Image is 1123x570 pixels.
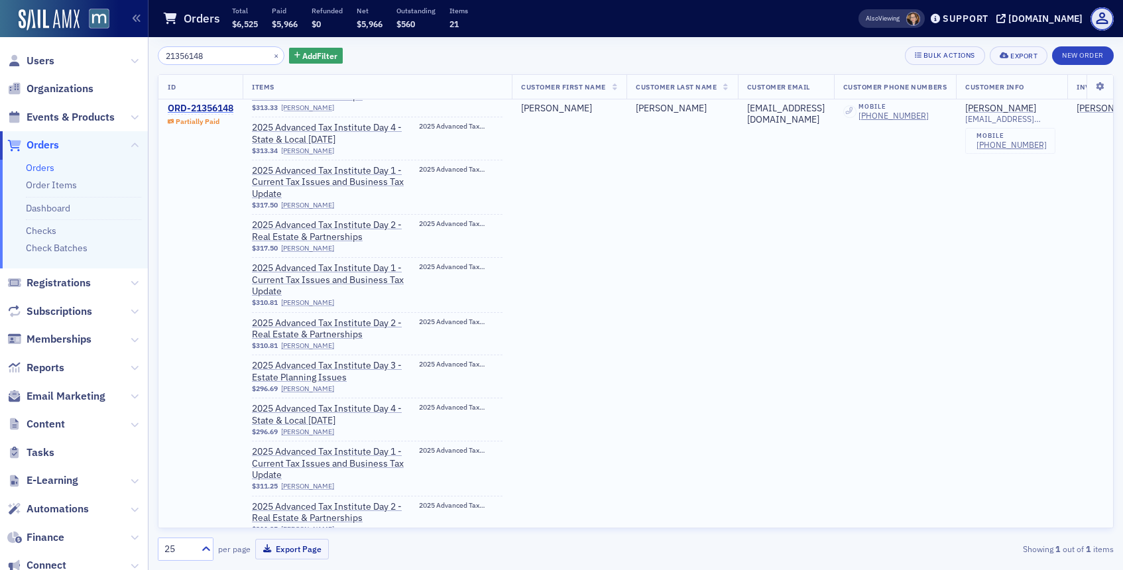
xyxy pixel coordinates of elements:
a: [PERSON_NAME] [281,525,334,534]
span: $6,525 [232,19,258,29]
a: [PERSON_NAME] [281,103,334,112]
a: New Order [1052,48,1114,60]
div: Showing out of items [804,543,1114,555]
span: $5,966 [272,19,298,29]
span: Orders [27,138,59,152]
span: Customer Last Name [636,82,717,91]
input: Search… [158,46,284,65]
a: 2025 Advanced Tax Institute Day 2 - Real Estate & Partnerships [252,317,419,341]
span: Customer First Name [521,82,606,91]
span: $313.33 [252,103,278,112]
a: 2025 Advanced Tax Institute [419,317,502,342]
a: Automations [7,502,89,516]
a: Dashboard [26,202,70,214]
span: Subscriptions [27,304,92,319]
span: 2025 Advanced Tax Institute [419,403,502,412]
span: 2025 Advanced Tax Institute [419,219,502,228]
span: ID [168,82,176,91]
a: 2025 Advanced Tax Institute [419,403,502,427]
div: Also [866,14,878,23]
a: [PERSON_NAME] [281,384,334,393]
a: 2025 Advanced Tax Institute Day 2 - Real Estate & Partnerships [252,219,419,243]
button: Bulk Actions [905,46,985,65]
a: [PERSON_NAME] [965,103,1036,115]
a: SailAMX [19,9,80,30]
a: 2025 Advanced Tax Institute [419,262,502,298]
a: [PERSON_NAME] [281,244,334,253]
a: [PERSON_NAME] [281,146,334,155]
a: Content [7,417,65,431]
span: 2025 Advanced Tax Institute [419,262,502,271]
span: 21 [449,19,459,29]
span: $296.69 [252,427,278,436]
a: [PHONE_NUMBER] [858,111,929,121]
button: × [270,49,282,61]
div: [EMAIL_ADDRESS][DOMAIN_NAME] [747,103,825,126]
a: Events & Products [7,110,115,125]
a: Registrations [7,276,91,290]
a: [PERSON_NAME] [281,298,334,307]
div: mobile [858,103,929,111]
span: Items [252,82,274,91]
span: 2025 Advanced Tax Institute [419,446,502,455]
a: 2025 Advanced Tax Institute Day 4 - State & Local [DATE] [252,403,419,426]
a: [PHONE_NUMBER] [976,140,1047,150]
a: 2025 Advanced Tax Institute [419,446,502,482]
p: Net [357,6,383,15]
a: Check Batches [26,242,88,254]
a: 2025 Advanced Tax Institute [419,122,502,146]
a: 2025 Advanced Tax Institute Day 4 - State & Local [DATE] [252,122,419,145]
span: 2025 Advanced Tax Institute Day 4 - State & Local Tax Day [252,122,419,145]
span: $317.50 [252,244,278,253]
span: $5,966 [357,19,383,29]
span: Add Filter [302,50,337,62]
a: 2025 Advanced Tax Institute [419,219,502,244]
span: 2025 Advanced Tax Institute [419,122,502,131]
a: 2025 Advanced Tax Institute [419,360,502,384]
div: Export [1010,52,1037,60]
span: Customer Phone Numbers [843,82,947,91]
a: Memberships [7,332,91,347]
p: Total [232,6,258,15]
div: Support [943,13,988,25]
a: [PERSON_NAME] [281,427,334,436]
span: Invoicee [1077,82,1112,91]
a: Users [7,54,54,68]
a: 2025 Advanced Tax Institute Day 3 - Estate Planning Issues [252,360,419,383]
div: [PERSON_NAME] [636,103,729,115]
span: Registrations [27,276,91,290]
a: Tasks [7,445,54,460]
span: $311.25 [252,525,278,534]
span: 2025 Advanced Tax Institute [419,317,502,326]
span: $310.81 [252,298,278,307]
span: $313.34 [252,146,278,155]
a: ORD-21356148 [168,103,233,115]
a: 2025 Advanced Tax Institute Day 1 - Current Tax Issues and Business Tax Update [252,262,419,298]
span: $560 [396,19,415,29]
h1: Orders [184,11,220,27]
a: Finance [7,530,64,545]
span: $296.69 [252,384,278,393]
a: 2025 Advanced Tax Institute [419,501,502,526]
span: 2025 Advanced Tax Institute Day 4 - State & Local Tax Day [252,403,419,426]
span: Automations [27,502,89,516]
span: $311.25 [252,482,278,490]
div: Partially Paid [176,117,219,126]
span: $317.50 [252,201,278,209]
a: 2025 Advanced Tax Institute Day 1 - Current Tax Issues and Business Tax Update [252,165,419,200]
span: Customer Info [965,82,1024,91]
span: $0 [312,19,321,29]
a: Email Marketing [7,389,105,404]
button: Export [990,46,1047,65]
strong: 1 [1084,543,1093,555]
button: New Order [1052,46,1114,65]
a: E-Learning [7,473,78,488]
div: [DOMAIN_NAME] [1008,13,1083,25]
img: SailAMX [89,9,109,29]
